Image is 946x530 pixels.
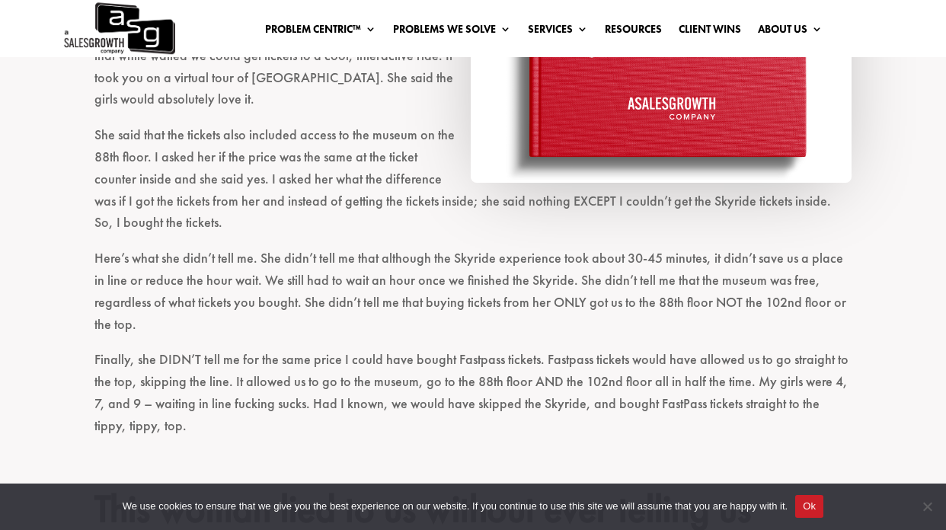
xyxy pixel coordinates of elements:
[795,495,823,518] button: Ok
[265,24,376,40] a: Problem Centric™
[528,24,588,40] a: Services
[919,499,935,514] span: No
[393,24,511,40] a: Problems We Solve
[758,24,823,40] a: About Us
[123,499,788,514] span: We use cookies to ensure that we give you the best experience on our website. If you continue to ...
[94,124,852,247] p: She said that the tickets also included access to the museum on the 88th floor. I asked her if th...
[94,247,852,349] p: Here’s what she didn’t tell me. She didn’t tell me that although the Skyride experience took abou...
[94,349,852,450] p: Finally, she DIDN’T tell me for the same price I could have bought Fastpass tickets. Fastpass tic...
[605,24,662,40] a: Resources
[679,24,741,40] a: Client Wins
